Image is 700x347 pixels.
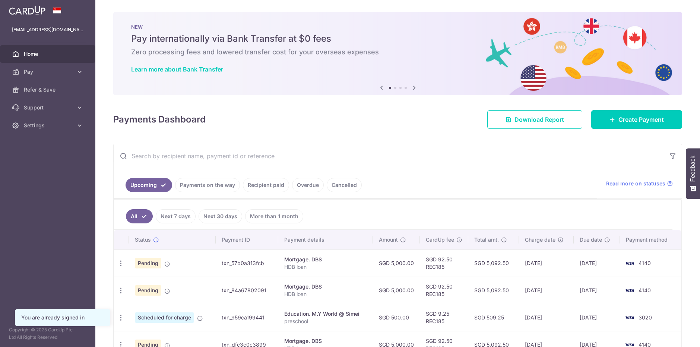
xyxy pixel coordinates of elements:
span: 3020 [639,314,652,321]
p: HDB loan [284,290,367,298]
span: Settings [24,122,73,129]
span: 4140 [639,260,651,266]
td: txn_959ca199441 [216,304,278,331]
span: Pay [24,68,73,76]
a: Next 7 days [156,209,196,223]
div: Mortgage. DBS [284,337,367,345]
span: Total amt. [474,236,499,243]
td: [DATE] [519,277,574,304]
td: [DATE] [574,277,620,304]
span: Download Report [514,115,564,124]
td: SGD 92.50 REC185 [420,249,468,277]
td: SGD 500.00 [373,304,420,331]
span: Charge date [525,236,555,243]
div: Mortgage. DBS [284,283,367,290]
img: Bank Card [622,259,637,268]
a: Create Payment [591,110,682,129]
span: 4140 [639,287,651,293]
td: txn_84a67802091 [216,277,278,304]
iframe: Opens a widget where you can find more information [652,325,693,343]
a: Learn more about Bank Transfer [131,66,223,73]
span: Feedback [690,156,696,182]
span: Support [24,104,73,111]
h4: Payments Dashboard [113,113,206,126]
img: Bank Card [622,313,637,322]
a: Download Report [487,110,582,129]
td: [DATE] [574,249,620,277]
span: Create Payment [618,115,664,124]
td: [DATE] [519,249,574,277]
h6: Zero processing fees and lowered transfer cost for your overseas expenses [131,48,664,57]
span: Pending [135,285,161,296]
td: SGD 5,092.50 [468,249,519,277]
span: Amount [379,236,398,243]
div: Education. M.Y World @ Simei [284,310,367,318]
th: Payment ID [216,230,278,249]
a: Read more on statuses [606,180,673,187]
button: Feedback - Show survey [686,148,700,199]
div: Mortgage. DBS [284,256,367,263]
td: SGD 5,000.00 [373,249,420,277]
span: Refer & Save [24,86,73,93]
div: You are already signed in [21,314,104,321]
p: NEW [131,24,664,30]
span: Due date [580,236,602,243]
span: Pending [135,258,161,268]
p: preschool [284,318,367,325]
a: Upcoming [126,178,172,192]
a: Recipient paid [243,178,289,192]
h5: Pay internationally via Bank Transfer at $0 fees [131,33,664,45]
a: Overdue [292,178,324,192]
img: CardUp [9,6,45,15]
td: SGD 9.25 REC185 [420,304,468,331]
img: Bank Card [622,286,637,295]
td: [DATE] [519,304,574,331]
td: [DATE] [574,304,620,331]
span: Home [24,50,73,58]
span: Scheduled for charge [135,312,194,323]
td: SGD 5,092.50 [468,277,519,304]
td: SGD 92.50 REC185 [420,277,468,304]
input: Search by recipient name, payment id or reference [114,144,664,168]
p: HDB loan [284,263,367,271]
p: [EMAIL_ADDRESS][DOMAIN_NAME] [12,26,83,34]
td: SGD 5,000.00 [373,277,420,304]
td: txn_57b0a313fcb [216,249,278,277]
span: CardUp fee [426,236,454,243]
a: More than 1 month [245,209,303,223]
img: Bank transfer banner [113,12,682,95]
span: Status [135,236,151,243]
a: Next 30 days [199,209,242,223]
th: Payment details [278,230,373,249]
span: Read more on statuses [606,180,665,187]
th: Payment method [620,230,681,249]
a: Payments on the way [175,178,240,192]
a: Cancelled [327,178,362,192]
td: SGD 509.25 [468,304,519,331]
a: All [126,209,153,223]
